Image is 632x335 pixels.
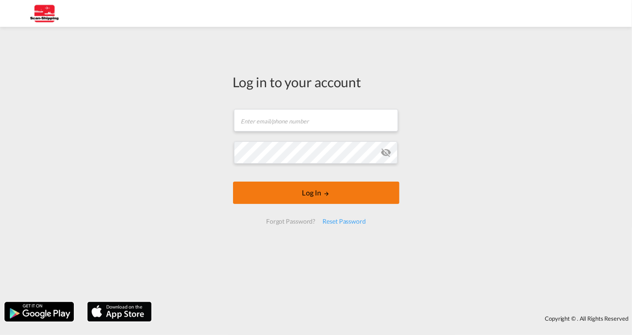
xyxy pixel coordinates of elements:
div: Log in to your account [233,72,399,91]
img: 123b615026f311ee80dabbd30bc9e10f.jpg [13,4,74,24]
input: Enter email/phone number [234,109,398,131]
div: Copyright © . All Rights Reserved [156,311,632,326]
img: google.png [4,301,75,322]
img: apple.png [86,301,153,322]
div: Reset Password [319,213,369,229]
button: LOGIN [233,182,399,204]
md-icon: icon-eye-off [381,147,391,158]
div: Forgot Password? [263,213,319,229]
